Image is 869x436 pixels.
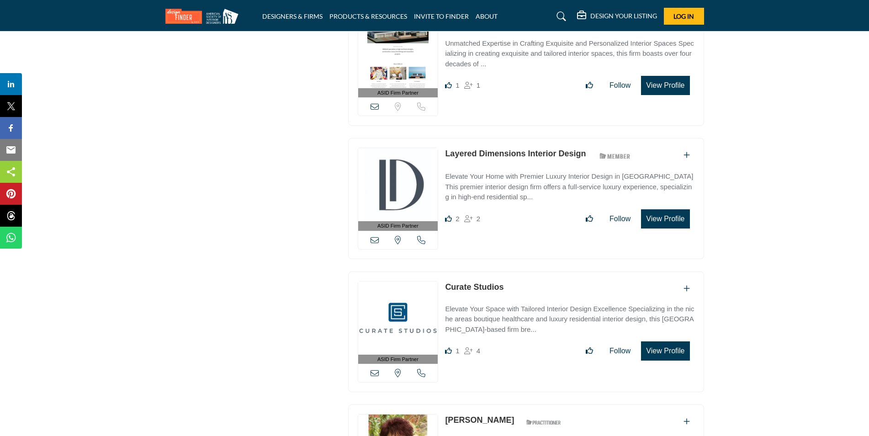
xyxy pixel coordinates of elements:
[641,209,689,229] button: View Profile
[445,415,514,425] a: [PERSON_NAME]
[548,9,572,24] a: Search
[684,285,690,292] a: Add To List
[445,33,694,69] a: Unmatched Expertise in Crafting Exquisite and Personalized Interior Spaces Specializing in creati...
[477,81,480,89] span: 1
[445,304,694,335] p: Elevate Your Space with Tailored Interior Design Excellence Specializing in the niche areas bouti...
[358,148,438,221] img: Layered Dimensions Interior Design
[684,151,690,159] a: Add To List
[580,342,599,360] button: Like listing
[445,148,586,160] p: Layered Dimensions Interior Design
[445,215,452,222] i: Likes
[377,89,419,97] span: ASID Firm Partner
[445,298,694,335] a: Elevate Your Space with Tailored Interior Design Excellence Specializing in the niche areas bouti...
[358,282,438,355] img: Curate Studios
[445,281,503,293] p: Curate Studios
[456,347,459,355] span: 1
[580,210,599,228] button: Like listing
[673,12,694,20] span: Log In
[445,347,452,354] i: Like
[604,342,636,360] button: Follow
[377,356,419,363] span: ASID Firm Partner
[477,215,480,223] span: 2
[590,12,657,20] h5: DESIGN YOUR LISTING
[445,414,514,426] p: Karen Steinberg
[523,416,564,428] img: ASID Qualified Practitioners Badge Icon
[445,38,694,69] p: Unmatched Expertise in Crafting Exquisite and Personalized Interior Spaces Specializing in creati...
[477,347,480,355] span: 4
[445,82,452,89] i: Like
[445,171,694,202] p: Elevate Your Home with Premier Luxury Interior Design in [GEOGRAPHIC_DATA] This premier interior ...
[684,418,690,425] a: Add To List
[456,81,459,89] span: 1
[664,8,704,25] button: Log In
[445,166,694,202] a: Elevate Your Home with Premier Luxury Interior Design in [GEOGRAPHIC_DATA] This premier interior ...
[262,12,323,20] a: DESIGNERS & FIRMS
[377,222,419,230] span: ASID Firm Partner
[414,12,469,20] a: INVITE TO FINDER
[358,15,438,98] a: ASID Firm Partner
[445,149,586,158] a: Layered Dimensions Interior Design
[594,150,636,161] img: ASID Members Badge Icon
[456,215,459,223] span: 2
[329,12,407,20] a: PRODUCTS & RESOURCES
[165,9,243,24] img: Site Logo
[604,76,636,95] button: Follow
[580,76,599,95] button: Like listing
[445,282,503,292] a: Curate Studios
[358,282,438,364] a: ASID Firm Partner
[641,76,689,95] button: View Profile
[476,12,498,20] a: ABOUT
[358,15,438,88] img: AMDLUX
[358,148,438,231] a: ASID Firm Partner
[641,341,689,361] button: View Profile
[464,213,480,224] div: Followers
[577,11,657,22] div: DESIGN YOUR LISTING
[464,80,480,91] div: Followers
[464,346,480,356] div: Followers
[604,210,636,228] button: Follow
